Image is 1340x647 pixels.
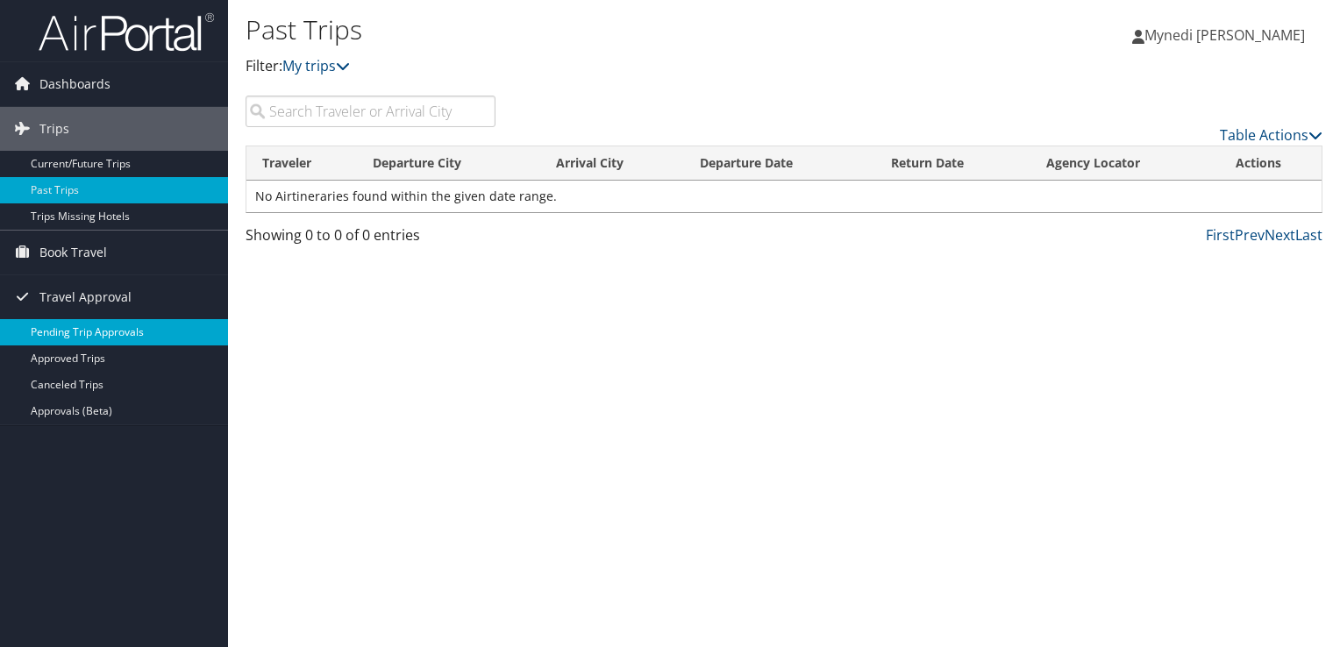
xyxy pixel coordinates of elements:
[282,56,350,75] a: My trips
[246,146,357,181] th: Traveler: activate to sort column ascending
[246,55,964,78] p: Filter:
[39,62,110,106] span: Dashboards
[39,11,214,53] img: airportal-logo.png
[1030,146,1220,181] th: Agency Locator: activate to sort column ascending
[875,146,1030,181] th: Return Date: activate to sort column ascending
[39,107,69,151] span: Trips
[246,224,495,254] div: Showing 0 to 0 of 0 entries
[1235,225,1265,245] a: Prev
[39,275,132,319] span: Travel Approval
[1206,225,1235,245] a: First
[1295,225,1322,245] a: Last
[1132,9,1322,61] a: Mynedi [PERSON_NAME]
[1220,146,1322,181] th: Actions
[1265,225,1295,245] a: Next
[684,146,876,181] th: Departure Date: activate to sort column ascending
[246,181,1322,212] td: No Airtineraries found within the given date range.
[246,11,964,48] h1: Past Trips
[246,96,495,127] input: Search Traveler or Arrival City
[39,231,107,274] span: Book Travel
[540,146,684,181] th: Arrival City: activate to sort column ascending
[357,146,540,181] th: Departure City: activate to sort column ascending
[1144,25,1305,45] span: Mynedi [PERSON_NAME]
[1220,125,1322,145] a: Table Actions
